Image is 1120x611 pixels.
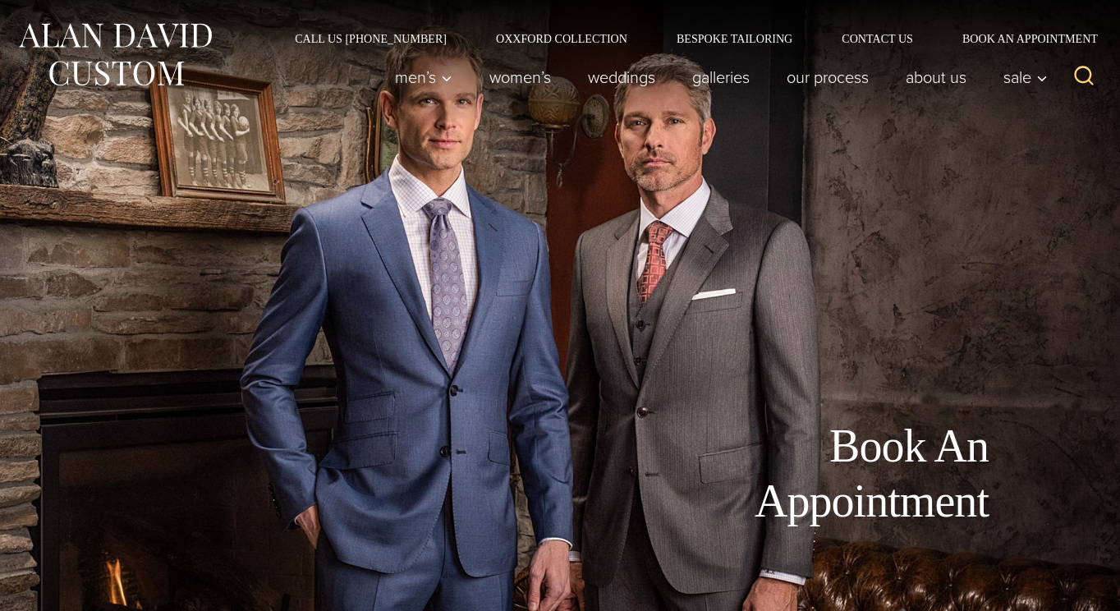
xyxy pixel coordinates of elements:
a: Galleries [674,61,769,94]
nav: Secondary Navigation [270,33,1104,44]
a: About Us [888,61,985,94]
a: Our Process [769,61,888,94]
a: Women’s [471,61,570,94]
span: Men’s [395,69,452,85]
a: weddings [570,61,674,94]
a: Bespoke Tailoring [652,33,817,44]
span: Sale [1003,69,1048,85]
a: Contact Us [817,33,938,44]
nav: Primary Navigation [377,61,1057,94]
a: Oxxford Collection [471,33,652,44]
a: Call Us [PHONE_NUMBER] [270,33,471,44]
h1: Book An Appointment [619,419,989,529]
a: Book an Appointment [938,33,1104,44]
img: Alan David Custom [16,18,213,91]
button: View Search Form [1064,57,1104,97]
